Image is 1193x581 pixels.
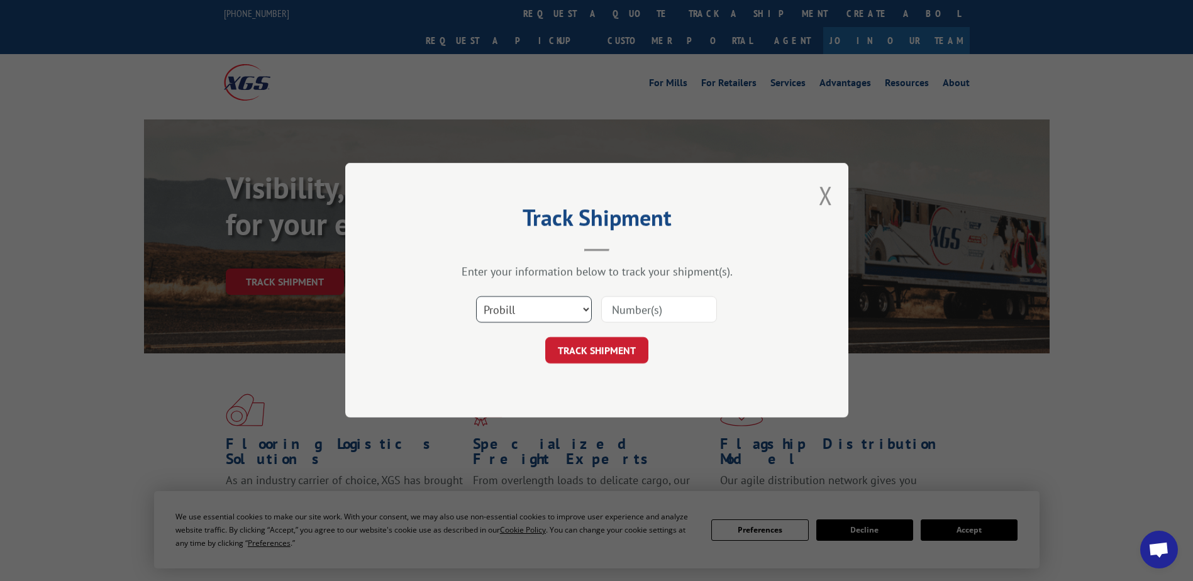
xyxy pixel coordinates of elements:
input: Number(s) [601,297,717,323]
button: Close modal [819,179,833,212]
div: Open chat [1140,531,1178,568]
div: Enter your information below to track your shipment(s). [408,265,785,279]
h2: Track Shipment [408,209,785,233]
button: TRACK SHIPMENT [545,338,648,364]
